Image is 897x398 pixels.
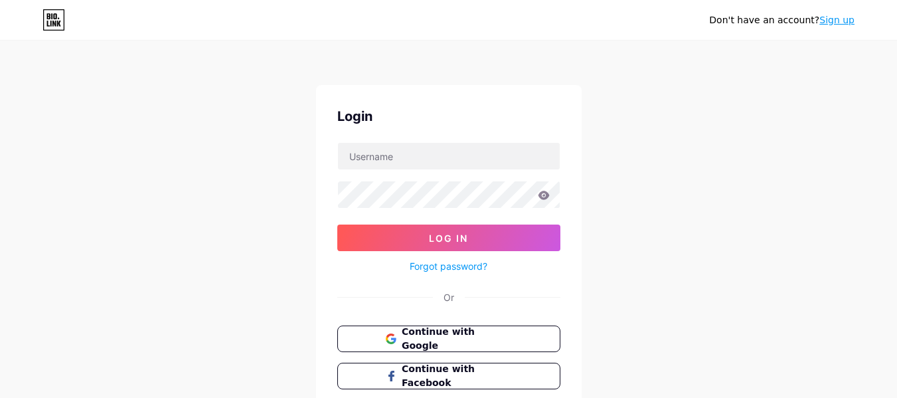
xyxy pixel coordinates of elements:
button: Continue with Google [337,326,560,352]
button: Log In [337,225,560,251]
a: Forgot password? [410,259,487,273]
span: Log In [429,233,468,244]
div: Or [444,290,454,304]
span: Continue with Google [402,325,511,353]
div: Login [337,106,560,126]
button: Continue with Facebook [337,363,560,389]
span: Continue with Facebook [402,362,511,390]
input: Username [338,143,560,169]
div: Don't have an account? [709,13,855,27]
a: Sign up [819,15,855,25]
